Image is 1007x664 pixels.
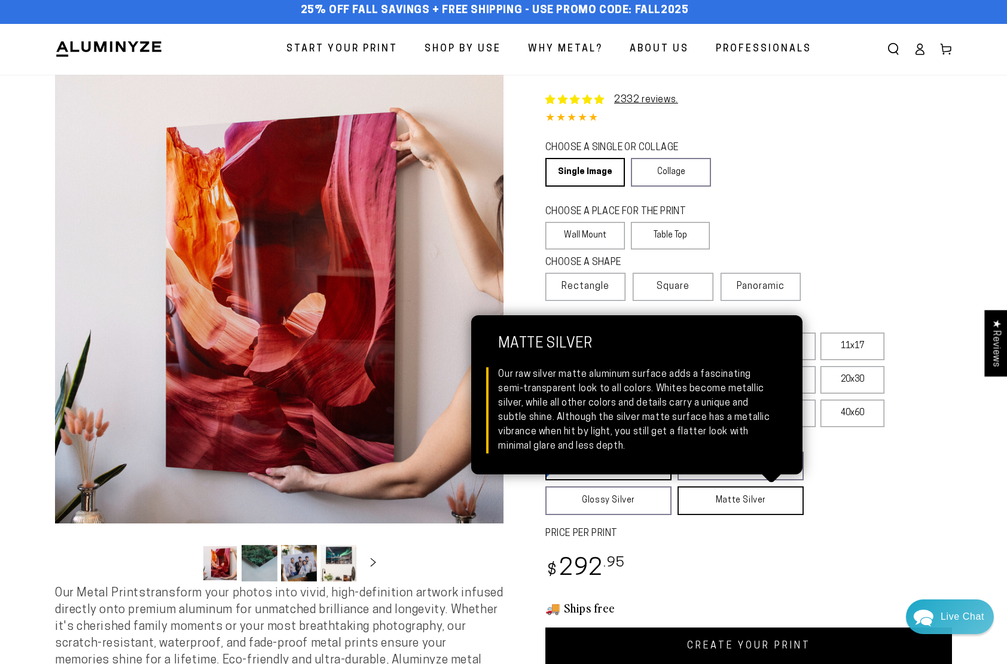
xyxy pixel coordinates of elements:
[737,282,785,291] span: Panoramic
[55,75,504,585] media-gallery: Gallery Viewer
[545,558,625,581] bdi: 292
[545,600,952,616] h3: 🚚 Ships free
[707,33,820,65] a: Professionals
[621,33,698,65] a: About Us
[416,33,510,65] a: Shop By Use
[614,95,678,105] a: 2332 reviews.
[631,158,710,187] a: Collage
[880,36,907,62] summary: Search our site
[360,550,386,576] button: Slide right
[425,41,501,58] span: Shop By Use
[545,205,699,219] legend: CHOOSE A PLACE FOR THE PRINT
[545,486,672,515] a: Glossy Silver
[820,333,884,360] label: 11x17
[545,141,700,155] legend: CHOOSE A SINGLE OR COLLAGE
[545,527,952,541] label: PRICE PER PRINT
[545,222,625,249] label: Wall Mount
[528,41,603,58] span: Why Metal?
[301,4,689,17] span: 25% off FALL Savings + Free Shipping - Use Promo Code: FALL2025
[545,110,952,127] div: 4.85 out of 5.0 stars
[820,400,884,427] label: 40x60
[820,366,884,394] label: 20x30
[172,550,199,576] button: Slide left
[984,310,1007,376] div: Click to open Judge.me floating reviews tab
[630,41,689,58] span: About Us
[547,563,557,579] span: $
[562,279,609,294] span: Rectangle
[242,545,277,581] button: Load image 2 in gallery view
[281,545,317,581] button: Load image 3 in gallery view
[906,599,994,634] div: Chat widget toggle
[603,556,625,570] sup: .95
[55,40,163,58] img: Aluminyze
[545,158,625,187] a: Single Image
[498,367,776,453] div: Our raw silver matte aluminum surface adds a fascinating semi-transparent look to all colors. Whi...
[498,336,776,367] strong: Matte Silver
[202,545,238,581] button: Load image 1 in gallery view
[657,279,689,294] span: Square
[716,41,811,58] span: Professionals
[519,33,612,65] a: Why Metal?
[631,222,710,249] label: Table Top
[277,33,407,65] a: Start Your Print
[941,599,984,634] div: Contact Us Directly
[678,486,804,515] a: Matte Silver
[545,256,701,270] legend: CHOOSE A SHAPE
[321,545,356,581] button: Load image 4 in gallery view
[286,41,398,58] span: Start Your Print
